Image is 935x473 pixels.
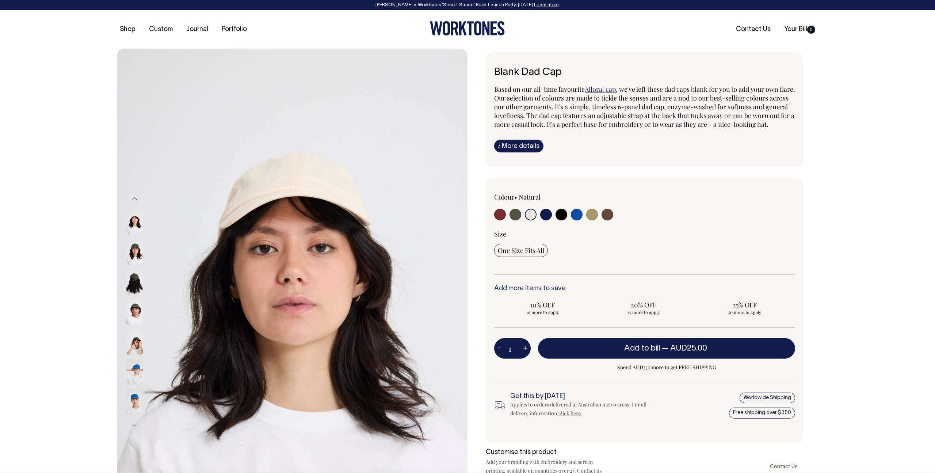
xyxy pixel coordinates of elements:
[7,3,928,8] div: [PERSON_NAME] × Worktones ‘Secret Sauce’ Book Launch Party, [DATE]. .
[498,142,500,150] span: i
[534,3,559,7] a: Learn more
[126,329,143,355] img: olive
[219,23,250,35] a: Portfolio
[519,341,531,356] button: +
[510,400,659,418] div: Applies to orders delivered in Australian metro areas. For all delivery information, .
[599,300,688,309] span: 20% OFF
[129,417,140,433] button: Next
[494,193,615,201] div: Colour
[538,338,795,359] button: Add to bill —AUD25.00
[494,244,548,257] input: One Size Fits All
[126,389,143,415] img: worker-blue
[486,449,603,456] h6: Customise this product
[498,309,587,315] span: 10 more to apply
[700,300,789,309] span: 25% OFF
[129,190,140,207] button: Previous
[494,285,795,292] h6: Add more items to save
[519,193,541,201] label: Natural
[494,298,591,317] input: 10% OFF 10 more to apply
[781,23,818,35] a: Your Bill0
[514,193,517,201] span: •
[733,23,774,35] a: Contact Us
[494,341,504,356] button: -
[558,410,581,417] a: click here
[126,269,143,295] img: olive
[585,85,616,94] a: Allora! cap
[599,309,688,315] span: 25 more to apply
[538,363,795,372] span: Spend AUD350 more to get FREE SHIPPING
[183,23,211,35] a: Journal
[510,393,659,400] h6: Get this by [DATE]
[494,85,795,129] span: , we've left these dad caps blank for you to add your own flare. Our selection of colours are mad...
[494,67,795,78] h1: Blank Dad Cap
[126,299,143,325] img: olive
[126,209,143,235] img: natural
[700,309,789,315] span: 50 more to apply
[494,140,543,152] a: iMore details
[494,85,585,94] span: Based on our all-time favourite
[146,23,176,35] a: Custom
[807,26,815,34] span: 0
[595,298,692,317] input: 20% OFF 25 more to apply
[498,246,544,255] span: One Size Fits All
[494,230,795,238] div: Size
[662,345,709,352] span: —
[126,359,143,385] img: worker-blue
[696,298,793,317] input: 25% OFF 50 more to apply
[670,345,707,352] span: AUD25.00
[126,239,143,265] img: olive
[624,345,660,352] span: Add to bill
[498,300,587,309] span: 10% OFF
[117,23,138,35] a: Shop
